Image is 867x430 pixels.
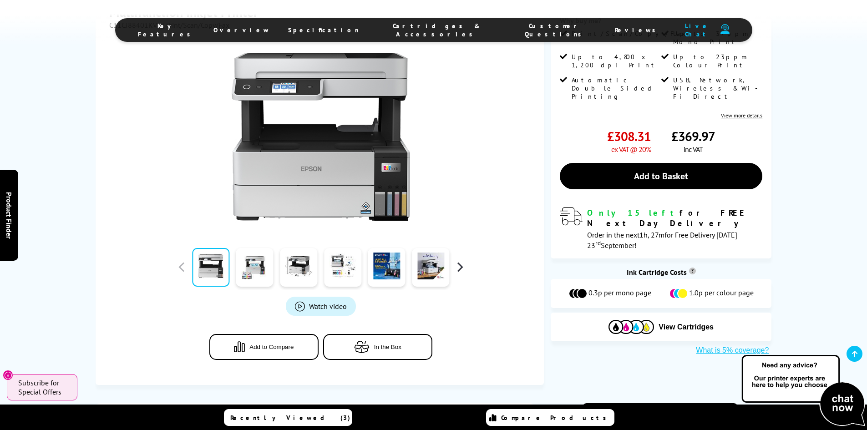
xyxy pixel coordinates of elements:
[587,230,737,250] span: Order in the next for Free Delivery [DATE] 23 September!
[209,334,319,360] button: Add to Compare
[673,53,761,69] span: Up to 23ppm Colour Print
[587,207,679,218] span: Only 15 left
[309,302,347,311] span: Watch video
[288,26,359,34] span: Specification
[720,24,730,35] img: user-headset-duotone.svg
[374,344,401,350] span: In the Box
[572,53,659,69] span: Up to 4,800 x 1,200 dpi Print
[611,145,651,154] span: ex VAT @ 20%
[138,22,195,38] span: Key Features
[18,378,68,396] span: Subscribe for Special Offers
[689,288,754,299] span: 1.0p per colour page
[607,128,651,145] span: £308.31
[588,288,651,299] span: 0.3p per mono page
[587,207,762,228] div: for FREE Next Day Delivery
[684,145,703,154] span: inc VAT
[213,26,270,34] span: Overview
[224,409,352,426] a: Recently Viewed (3)
[514,22,597,38] span: Customer Questions
[689,268,696,274] sup: Cost per page
[615,26,660,34] span: Reviews
[572,76,659,101] span: Automatic Double Sided Printing
[249,344,294,350] span: Add to Compare
[558,319,765,334] button: View Cartridges
[5,192,14,238] span: Product Finder
[721,112,762,119] a: View more details
[230,414,350,422] span: Recently Viewed (3)
[560,163,762,189] a: Add to Basket
[560,207,762,249] div: modal_delivery
[671,128,715,145] span: £369.97
[3,370,13,380] button: Close
[377,22,497,38] span: Cartridges & Accessories
[486,409,614,426] a: Compare Products
[551,268,771,277] div: Ink Cartridge Costs
[673,76,761,101] span: USB, Network, Wireless & Wi-Fi Direct
[501,414,611,422] span: Compare Products
[595,239,601,247] sup: rd
[608,320,654,334] img: Cartridges
[740,354,867,428] img: Open Live Chat window
[693,346,771,355] button: What is 5% coverage?
[323,334,432,360] button: In the Box
[639,230,664,239] span: 1h, 27m
[286,297,356,316] a: Product_All_Videos
[679,22,715,38] span: Live Chat
[659,323,714,331] span: View Cartridges
[582,403,738,426] a: View Brochure
[232,48,410,226] img: Epson EcoTank ET-5170 + Black Ink Bottle (7,500 Pages)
